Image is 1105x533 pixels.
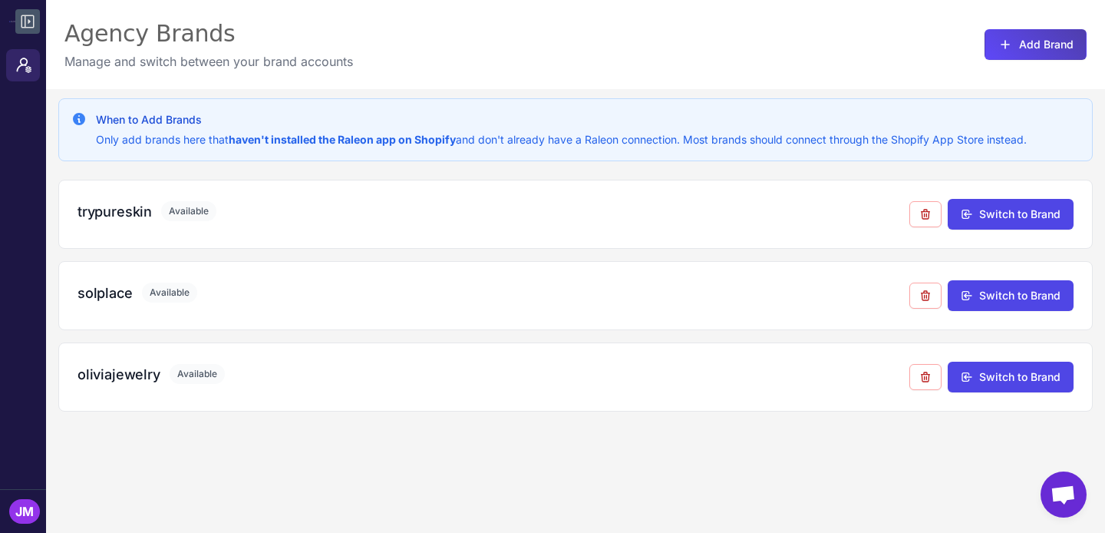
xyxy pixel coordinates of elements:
[909,364,942,390] button: Remove from agency
[170,364,225,384] span: Available
[909,201,942,227] button: Remove from agency
[78,283,133,303] h3: solplace
[948,280,1074,311] button: Switch to Brand
[1041,472,1087,518] div: Open chat
[96,111,1027,128] h3: When to Add Brands
[64,52,353,71] p: Manage and switch between your brand accounts
[948,362,1074,392] button: Switch to Brand
[229,133,456,146] strong: haven't installed the Raleon app on Shopify
[161,201,216,221] span: Available
[96,131,1027,148] p: Only add brands here that and don't already have a Raleon connection. Most brands should connect ...
[985,29,1087,60] button: Add Brand
[909,283,942,309] button: Remove from agency
[78,201,152,222] h3: trypureskin
[948,199,1074,230] button: Switch to Brand
[142,283,197,303] span: Available
[9,499,40,524] div: JM
[64,18,353,49] div: Agency Brands
[78,364,160,385] h3: oliviajewelry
